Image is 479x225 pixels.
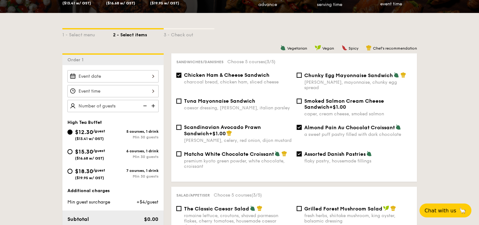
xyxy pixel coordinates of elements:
span: /guest [93,149,105,153]
input: $18.30/guest($19.95 w/ GST)7 courses, 1 drinkMin 30 guests [67,169,72,174]
div: 2 - Select items [113,29,164,38]
span: Chat with us [425,208,456,214]
span: Chunky Egg Mayonnaise Sandwich [304,72,393,78]
div: Min 30 guests [113,135,159,139]
span: High Tea Buffet [67,120,102,125]
div: 5 courses, 1 drink [113,129,159,134]
div: Min 30 guests [113,155,159,159]
input: Number of guests [67,100,159,112]
input: Almond Pain Au Chocolat Croissanta sweet puff pastry filled with dark chocolate [297,125,302,130]
img: icon-chef-hat.a58ddaea.svg [366,45,372,51]
img: icon-reduce.1d2dbef1.svg [140,100,149,112]
img: icon-vegan.f8ff3823.svg [315,45,321,51]
img: icon-chef-hat.a58ddaea.svg [257,205,262,211]
input: Scandinavian Avocado Prawn Sandwich+$1.00[PERSON_NAME], celery, red onion, dijon mustard [176,125,181,130]
div: 7 courses, 1 drink [113,168,159,173]
span: Salad/Appetiser [176,193,210,198]
span: ($16.68 w/ GST) [106,1,135,5]
div: Additional charges [67,188,159,194]
img: icon-chef-hat.a58ddaea.svg [390,205,396,211]
div: premium kyoto green powder, white chocolate, croissant [184,158,292,169]
span: Chicken Ham & Cheese Sandwich [184,72,269,78]
span: ($19.95 w/ GST) [75,176,104,180]
span: Scandinavian Avocado Prawn Sandwich [184,124,261,137]
span: $12.30 [75,129,93,136]
div: caper, cream cheese, smoked salmon [304,111,412,117]
span: ($13.41 w/ GST) [75,137,104,141]
input: Chunky Egg Mayonnaise Sandwich[PERSON_NAME], mayonnaise, chunky egg spread [297,73,302,78]
span: $18.30 [75,168,93,175]
div: 3 - Check out [164,29,214,38]
span: Matcha White Chocolate Croissant [184,151,274,157]
input: Grilled Forest Mushroom Saladfresh herbs, shiitake mushroom, king oyster, balsamic dressing [297,206,302,211]
div: charcoal bread, chicken ham, sliced cheese [184,79,292,85]
div: 6 courses, 1 drink [113,149,159,153]
span: 🦙 [459,207,466,214]
span: $15.30 [75,148,93,155]
span: ($19.95 w/ GST) [150,1,179,5]
img: icon-add.58712e84.svg [149,100,159,112]
img: icon-vegetarian.fe4039eb.svg [274,151,280,156]
input: Tuna Mayonnaise Sandwichcaesar dressing, [PERSON_NAME], italian parsley [176,99,181,104]
input: $12.30/guest($13.41 w/ GST)5 courses, 1 drinkMin 30 guests [67,130,72,135]
input: Assorted Danish Pastriesflaky pastry, housemade fillings [297,151,302,156]
span: Spicy [349,46,358,51]
input: Chicken Ham & Cheese Sandwichcharcoal bread, chicken ham, sliced cheese [176,73,181,78]
span: $0.00 [144,216,158,222]
span: Smoked Salmon Cream Cheese Sandwich [304,98,384,110]
span: Min guest surcharge [67,199,110,205]
div: Min 30 guests [113,174,159,179]
span: +$1.00 [209,131,226,137]
span: Order 1 [67,57,86,63]
span: Vegan [322,46,334,51]
span: Chef's recommendation [373,46,417,51]
span: Tuna Mayonnaise Sandwich [184,98,255,104]
div: [PERSON_NAME], celery, red onion, dijon mustard [184,138,292,143]
div: flaky pastry, housemade fillings [304,158,412,164]
input: Matcha White Chocolate Croissantpremium kyoto green powder, white chocolate, croissant [176,151,181,156]
img: icon-vegetarian.fe4039eb.svg [280,45,286,51]
div: caesar dressing, [PERSON_NAME], italian parsley [184,105,292,111]
input: Event date [67,70,159,82]
span: Vegetarian [287,46,307,51]
img: icon-vegetarian.fe4039eb.svg [394,72,399,78]
img: icon-vegetarian.fe4039eb.svg [366,151,372,156]
input: The Classic Caesar Saladromaine lettuce, croutons, shaved parmesan flakes, cherry tomatoes, house... [176,206,181,211]
span: Subtotal [67,216,89,222]
span: /guest [93,168,105,173]
div: [PERSON_NAME], mayonnaise, chunky egg spread [304,80,412,90]
span: +$4/guest [136,199,158,205]
div: 1 - Select menu [62,29,113,38]
img: icon-vegetarian.fe4039eb.svg [395,124,401,130]
div: fresh herbs, shiitake mushroom, king oyster, balsamic dressing [304,213,412,224]
input: Event time [67,85,159,97]
span: Almond Pain Au Chocolat Croissant [304,125,395,131]
img: icon-chef-hat.a58ddaea.svg [226,130,232,136]
span: ($13.41 w/ GST) [62,1,91,5]
span: (3/5) [251,192,262,198]
input: Smoked Salmon Cream Cheese Sandwich+$1.00caper, cream cheese, smoked salmon [297,99,302,104]
img: icon-chef-hat.a58ddaea.svg [400,72,406,78]
img: icon-spicy.37a8142b.svg [342,45,347,51]
span: Choose 5 courses [227,59,275,64]
span: Sandwiches/Danishes [176,60,224,64]
span: /guest [93,129,105,133]
span: Assorted Danish Pastries [304,151,366,157]
img: icon-vegan.f8ff3823.svg [383,205,389,211]
span: Choose 5 courses [214,192,262,198]
button: Chat with us🦙 [419,204,471,217]
span: ($16.68 w/ GST) [75,156,104,161]
img: icon-vegetarian.fe4039eb.svg [250,205,255,211]
div: a sweet puff pastry filled with dark chocolate [304,132,412,137]
img: icon-chef-hat.a58ddaea.svg [281,151,287,156]
span: (3/5) [265,59,275,64]
span: +$1.00 [329,104,346,110]
span: The Classic Caesar Salad [184,206,249,212]
span: Grilled Forest Mushroom Salad [304,206,382,212]
input: $15.30/guest($16.68 w/ GST)6 courses, 1 drinkMin 30 guests [67,149,72,154]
